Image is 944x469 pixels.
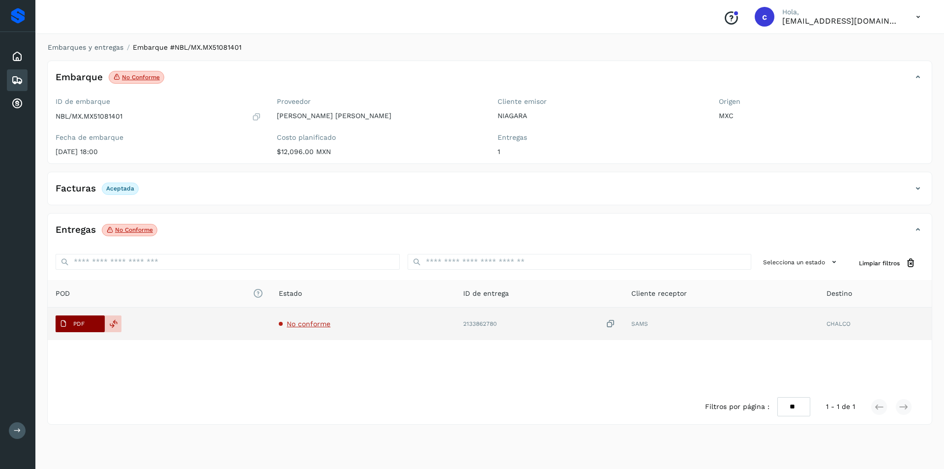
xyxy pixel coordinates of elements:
[115,226,153,233] p: No conforme
[719,97,924,106] label: Origen
[705,402,769,412] span: Filtros por página :
[498,112,703,120] p: NIAGARA
[498,133,703,142] label: Entregas
[133,43,241,51] span: Embarque #NBL/MX.MX51081401
[498,148,703,156] p: 1
[56,112,122,121] p: NBL/MX.MX51081401
[782,16,900,26] p: carlosvazqueztgc@gmail.com
[287,320,330,328] span: No conforme
[48,180,932,205] div: FacturasAceptada
[819,308,932,340] td: CHALCO
[48,69,932,94] div: EmbarqueNo conforme
[73,320,85,327] p: PDF
[7,69,28,91] div: Embarques
[47,42,932,53] nav: breadcrumb
[279,288,302,299] span: Estado
[106,185,134,192] p: Aceptada
[826,402,855,412] span: 1 - 1 de 1
[56,183,96,194] h4: Facturas
[277,112,482,120] p: [PERSON_NAME] [PERSON_NAME]
[623,308,819,340] td: SAMS
[56,224,96,236] h4: Entregas
[56,133,261,142] label: Fecha de embarque
[859,259,900,268] span: Limpiar filtros
[56,72,103,83] h4: Embarque
[851,254,924,272] button: Limpiar filtros
[463,288,509,299] span: ID de entrega
[56,148,261,156] p: [DATE] 18:00
[719,112,924,120] p: MXC
[48,221,932,246] div: EntregasNo conforme
[498,97,703,106] label: Cliente emisor
[782,8,900,16] p: Hola,
[759,254,843,270] button: Selecciona un estado
[631,288,687,299] span: Cliente receptor
[56,315,105,332] button: PDF
[826,288,852,299] span: Destino
[7,46,28,67] div: Inicio
[277,97,482,106] label: Proveedor
[277,133,482,142] label: Costo planificado
[463,319,616,329] div: 2133862780
[105,315,121,332] div: Reemplazar POD
[7,93,28,115] div: Cuentas por cobrar
[122,74,160,81] p: No conforme
[56,97,261,106] label: ID de embarque
[56,288,263,299] span: POD
[277,148,482,156] p: $12,096.00 MXN
[48,43,123,51] a: Embarques y entregas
